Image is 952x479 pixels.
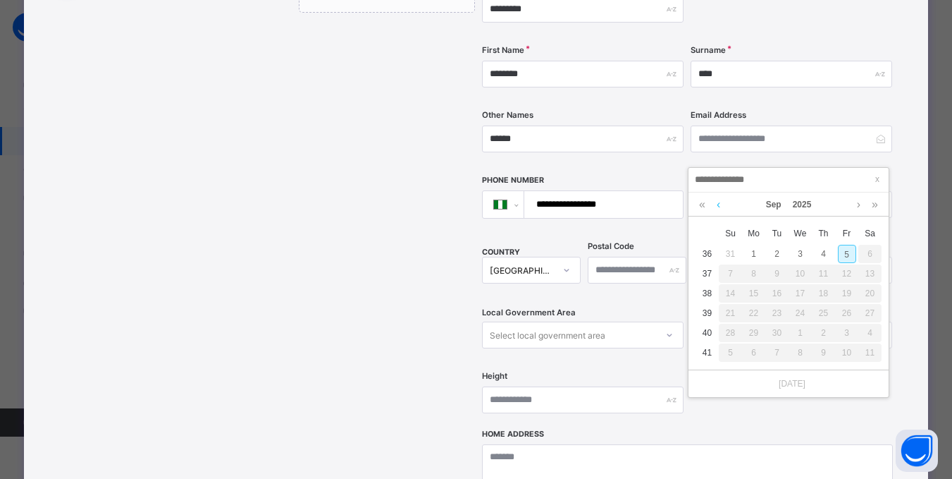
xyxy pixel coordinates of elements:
[858,284,882,303] td: September 20, 2025
[742,227,765,240] span: Mo
[742,303,765,323] td: September 22, 2025
[789,227,812,240] span: We
[812,343,835,363] td: October 9, 2025
[765,265,789,283] div: 9
[812,324,835,342] div: 2
[765,344,789,362] div: 7
[858,227,882,240] span: Sa
[742,323,765,343] td: September 29, 2025
[858,304,882,322] div: 27
[719,324,742,342] div: 28
[858,265,882,283] div: 13
[765,343,789,363] td: October 7, 2025
[789,264,812,284] td: September 10, 2025
[789,284,812,303] td: September 17, 2025
[482,45,524,55] label: First Name
[696,323,719,343] td: 40
[835,304,858,322] div: 26
[789,244,812,264] td: September 3, 2025
[789,343,812,363] td: October 8, 2025
[742,244,765,264] td: September 1, 2025
[742,304,765,322] div: 22
[812,284,835,303] td: September 18, 2025
[765,284,789,303] td: September 16, 2025
[789,223,812,244] th: Wed
[858,244,882,264] td: September 6, 2025
[742,264,765,284] td: September 8, 2025
[835,284,858,303] div: 19
[858,223,882,244] th: Sat
[765,324,789,342] div: 30
[722,245,740,263] div: 31
[713,193,724,217] a: Previous month (PageUp)
[858,323,882,343] td: October 4, 2025
[835,323,858,343] td: October 3, 2025
[765,244,789,264] td: September 2, 2025
[696,193,709,217] a: Last year (Control + left)
[719,303,742,323] td: September 21, 2025
[742,343,765,363] td: October 6, 2025
[835,264,858,284] td: September 12, 2025
[815,245,833,263] div: 4
[835,223,858,244] th: Fri
[812,323,835,343] td: October 2, 2025
[482,430,544,439] label: Home Address
[835,343,858,363] td: October 10, 2025
[835,324,858,342] div: 3
[719,344,742,362] div: 5
[691,110,746,120] label: Email Address
[789,324,812,342] div: 1
[482,176,544,185] label: Phone Number
[772,377,805,390] a: [DATE]
[812,265,835,283] div: 11
[719,284,742,303] div: 14
[490,265,555,276] div: [GEOGRAPHIC_DATA]
[835,303,858,323] td: September 26, 2025
[588,241,634,251] label: Postal Code
[812,244,835,264] td: September 4, 2025
[789,284,812,303] div: 17
[719,223,742,244] th: Sun
[765,284,789,303] div: 16
[482,110,533,120] label: Other Names
[719,304,742,322] div: 21
[719,323,742,343] td: September 28, 2025
[742,265,765,283] div: 8
[696,264,719,284] td: 37
[765,304,789,322] div: 23
[791,245,810,263] div: 3
[719,244,742,264] td: August 31, 2025
[812,284,835,303] div: 18
[742,223,765,244] th: Mon
[812,264,835,284] td: September 11, 2025
[835,227,858,240] span: Fr
[768,245,786,263] div: 2
[742,284,765,303] div: 15
[789,303,812,323] td: September 24, 2025
[482,248,520,257] span: COUNTRY
[787,193,817,217] a: 2025
[742,344,765,362] div: 6
[858,264,882,284] td: September 13, 2025
[765,303,789,323] td: September 23, 2025
[858,344,882,362] div: 11
[482,371,507,381] label: Height
[838,245,856,263] div: 5
[691,45,726,55] label: Surname
[812,303,835,323] td: September 25, 2025
[789,344,812,362] div: 8
[765,323,789,343] td: September 30, 2025
[742,284,765,303] td: September 15, 2025
[742,324,765,342] div: 29
[765,264,789,284] td: September 9, 2025
[812,304,835,322] div: 25
[765,223,789,244] th: Tue
[812,227,835,240] span: Th
[789,265,812,283] div: 10
[835,344,858,362] div: 10
[719,265,742,283] div: 7
[835,284,858,303] td: September 19, 2025
[835,244,858,264] td: September 5, 2025
[490,322,605,348] div: Select local government area
[719,227,742,240] span: Su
